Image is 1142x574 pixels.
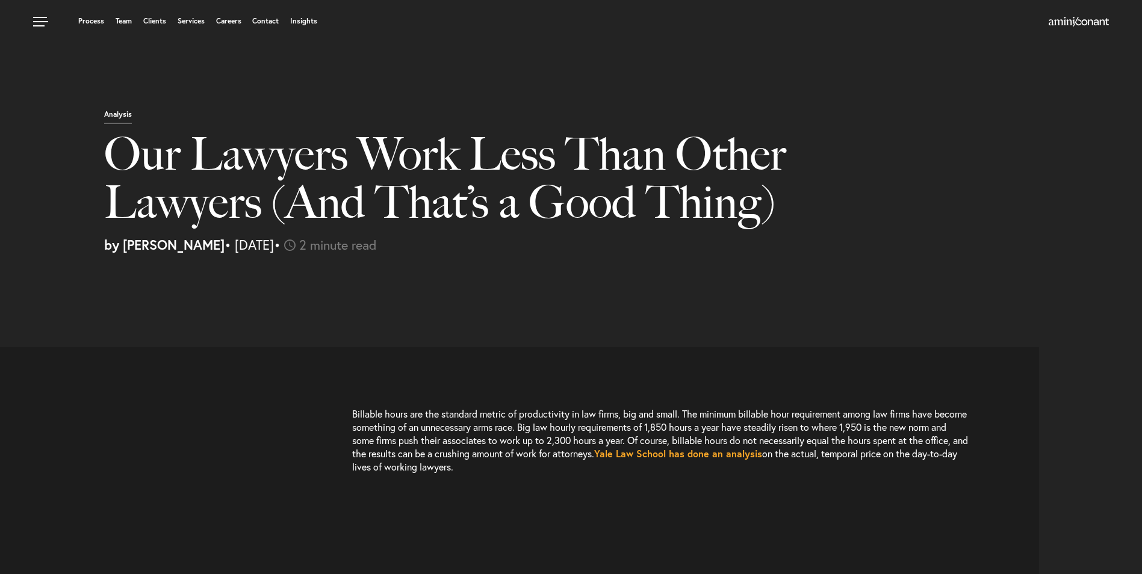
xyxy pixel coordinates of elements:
[594,447,762,460] a: Yale Law School has done an analysis
[104,236,225,253] strong: by [PERSON_NAME]
[1049,17,1109,26] img: Amini & Conant
[252,17,279,25] a: Contact
[216,17,241,25] a: Careers
[274,236,281,253] span: •
[1049,17,1109,27] a: Home
[290,17,317,25] a: Insights
[116,17,132,25] a: Team
[104,238,1133,252] p: • [DATE]
[284,239,296,251] img: icon-time-light.svg
[178,17,205,25] a: Services
[104,130,824,238] h1: Our Lawyers Work Less Than Other Lawyers (And That’s a Good Thing)
[299,236,377,253] span: 2 minute read
[78,17,104,25] a: Process
[104,111,132,124] p: Analysis
[352,407,970,486] p: Billable hours are the standard metric of productivity in law firms, big and small. The minimum b...
[143,17,166,25] a: Clients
